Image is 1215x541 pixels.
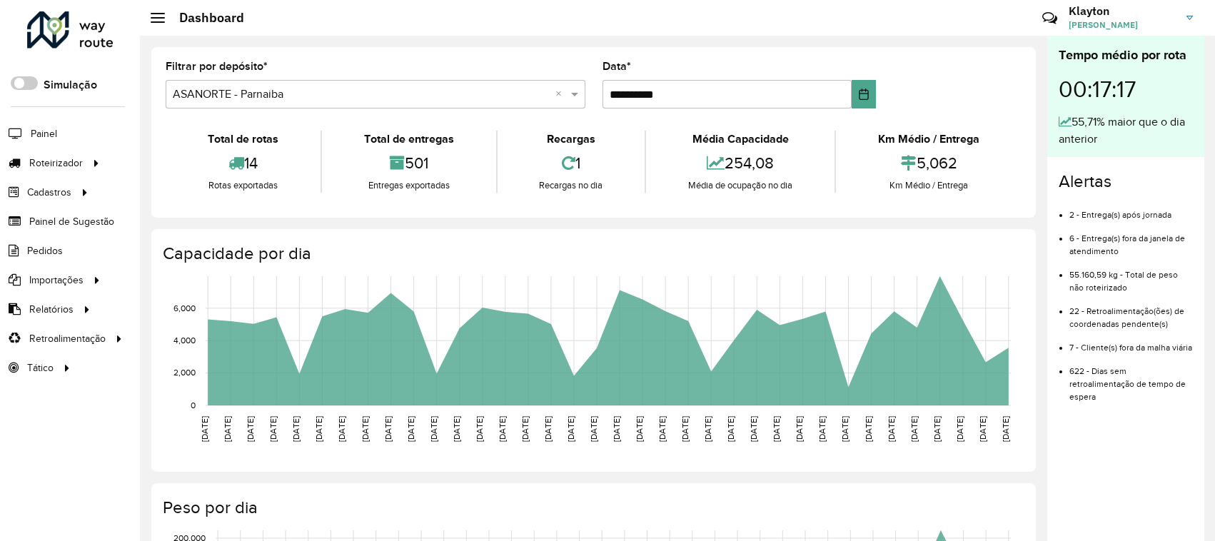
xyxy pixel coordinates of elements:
[173,335,196,345] text: 4,000
[429,416,438,442] text: [DATE]
[169,148,317,178] div: 14
[166,58,268,75] label: Filtrar por depósito
[326,178,493,193] div: Entregas exportadas
[246,416,255,442] text: [DATE]
[326,148,493,178] div: 501
[680,416,690,442] text: [DATE]
[852,80,876,108] button: Choose Date
[501,178,642,193] div: Recargas no dia
[1069,198,1193,221] li: 2 - Entrega(s) após jornada
[932,416,942,442] text: [DATE]
[650,178,831,193] div: Média de ocupação no dia
[650,131,831,148] div: Média Capacidade
[31,126,57,141] span: Painel
[657,416,667,442] text: [DATE]
[29,302,74,317] span: Relatórios
[603,58,631,75] label: Data
[795,416,804,442] text: [DATE]
[501,148,642,178] div: 1
[543,416,553,442] text: [DATE]
[452,416,461,442] text: [DATE]
[173,368,196,378] text: 2,000
[165,10,244,26] h2: Dashboard
[29,331,106,346] span: Retroalimentação
[749,416,758,442] text: [DATE]
[840,131,1018,148] div: Km Médio / Entrega
[163,497,1022,518] h4: Peso por dia
[169,131,317,148] div: Total de rotas
[27,185,71,200] span: Cadastros
[872,4,1021,43] div: Críticas? Dúvidas? Elogios? Sugestões? Entre em contato conosco!
[29,156,83,171] span: Roteirizador
[840,178,1018,193] div: Km Médio / Entrega
[955,416,964,442] text: [DATE]
[268,416,278,442] text: [DATE]
[1069,354,1193,403] li: 622 - Dias sem retroalimentação de tempo de espera
[1069,221,1193,258] li: 6 - Entrega(s) fora da janela de atendimento
[1069,330,1193,354] li: 7 - Cliente(s) fora da malha viária
[555,86,568,103] span: Clear all
[1059,171,1193,192] h4: Alertas
[200,416,209,442] text: [DATE]
[1069,4,1176,18] h3: Klayton
[475,416,484,442] text: [DATE]
[361,416,370,442] text: [DATE]
[498,416,507,442] text: [DATE]
[27,243,63,258] span: Pedidos
[1059,113,1193,148] div: 55,71% maior que o dia anterior
[1001,416,1010,442] text: [DATE]
[978,416,987,442] text: [DATE]
[520,416,530,442] text: [DATE]
[840,148,1018,178] div: 5,062
[291,416,301,442] text: [DATE]
[589,416,598,442] text: [DATE]
[173,303,196,313] text: 6,000
[1059,46,1193,65] div: Tempo médio por rota
[501,131,642,148] div: Recargas
[1069,19,1176,31] span: [PERSON_NAME]
[909,416,919,442] text: [DATE]
[635,416,644,442] text: [DATE]
[44,76,97,93] label: Simulação
[1069,258,1193,294] li: 55.160,59 kg - Total de peso não roteirizado
[27,360,54,375] span: Tático
[817,416,827,442] text: [DATE]
[840,416,850,442] text: [DATE]
[1034,3,1065,34] a: Contato Rápido
[726,416,735,442] text: [DATE]
[191,400,196,410] text: 0
[772,416,781,442] text: [DATE]
[326,131,493,148] div: Total de entregas
[887,416,896,442] text: [DATE]
[383,416,393,442] text: [DATE]
[163,243,1022,264] h4: Capacidade por dia
[337,416,346,442] text: [DATE]
[566,416,575,442] text: [DATE]
[612,416,621,442] text: [DATE]
[650,148,831,178] div: 254,08
[29,273,84,288] span: Importações
[864,416,873,442] text: [DATE]
[1059,65,1193,113] div: 00:17:17
[1069,294,1193,330] li: 22 - Retroalimentação(ões) de coordenadas pendente(s)
[314,416,323,442] text: [DATE]
[406,416,415,442] text: [DATE]
[29,214,114,229] span: Painel de Sugestão
[223,416,232,442] text: [DATE]
[169,178,317,193] div: Rotas exportadas
[703,416,712,442] text: [DATE]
